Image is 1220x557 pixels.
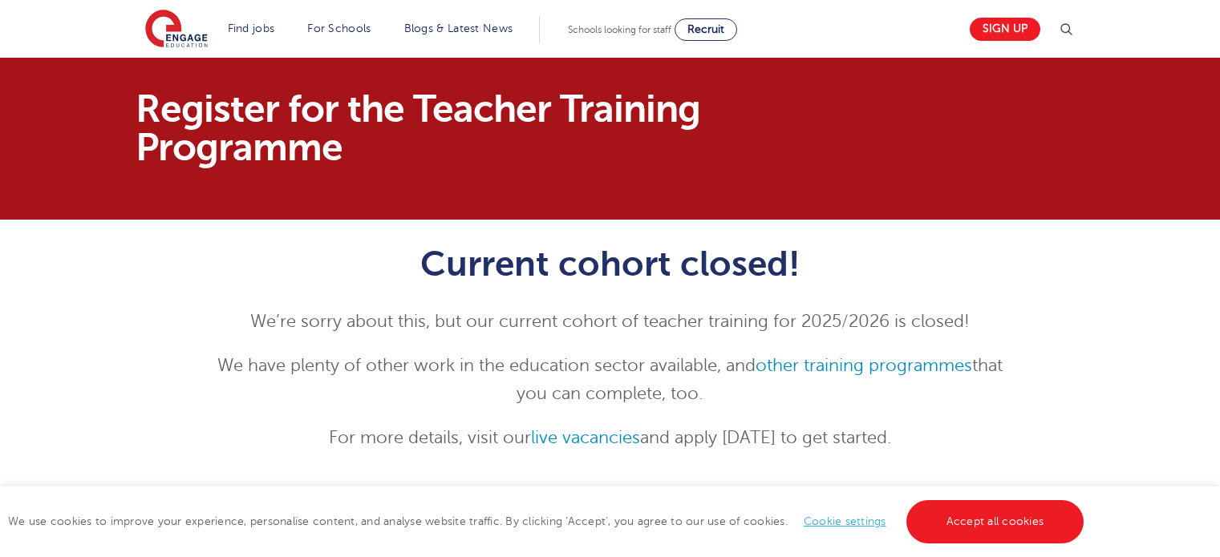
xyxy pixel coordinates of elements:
[217,244,1003,284] h1: Current cohort closed!
[531,428,640,447] a: live vacancies
[804,515,886,527] a: Cookie settings
[217,424,1003,452] p: For more details, visit our and apply [DATE] to get started.
[756,356,972,375] a: other training programmes
[136,90,760,167] h1: Register for the Teacher Training Programme
[228,22,275,34] a: Find jobs
[970,18,1040,41] a: Sign up
[675,18,737,41] a: Recruit
[307,22,371,34] a: For Schools
[217,352,1003,408] p: We have plenty of other work in the education sector available, and that you can complete, too.
[906,500,1084,543] a: Accept all cookies
[687,23,724,35] span: Recruit
[8,515,1088,527] span: We use cookies to improve your experience, personalise content, and analyse website traffic. By c...
[404,22,513,34] a: Blogs & Latest News
[145,10,208,50] img: Engage Education
[217,308,1003,336] p: We’re sorry about this, but our current cohort of teacher training for 2025/2026 is closed!
[568,24,671,35] span: Schools looking for staff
